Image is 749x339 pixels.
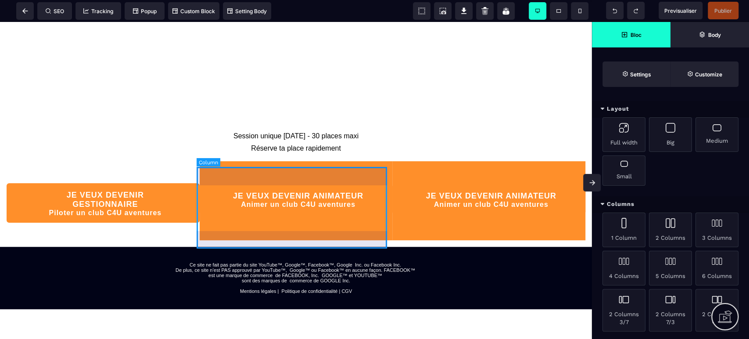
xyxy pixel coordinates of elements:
[631,32,641,38] strong: Bloc
[592,196,749,213] div: Columns
[200,162,393,192] button: JE VEUX DEVENIR ANIMATEURAnimer un club C4U aventures
[695,71,722,78] strong: Customize
[714,7,732,14] span: Publier
[413,2,430,20] span: View components
[602,251,645,285] div: 4 Columns
[670,61,738,87] span: Open Style Manager
[708,32,721,38] strong: Body
[695,213,738,247] div: 3 Columns
[602,155,645,186] div: Small
[83,8,113,14] span: Tracking
[664,7,697,14] span: Previsualiser
[592,22,670,47] span: Open Blocks
[670,22,749,47] span: Open Layer Manager
[7,161,200,201] button: JE VEUX DEVENIR GESTIONNAIREPiloter un club C4U aventures
[592,101,749,117] div: Layout
[227,8,267,14] span: Setting Body
[602,117,645,152] div: Full width
[133,8,157,14] span: Popup
[649,117,692,152] div: Big
[649,251,692,285] div: 5 Columns
[172,8,215,14] span: Custom Block
[649,289,692,332] div: 2 Columns 7/3
[434,2,452,20] span: Screenshot
[172,238,419,274] text: Ce site ne fait pas partie du site YouTube™, Google™, Facebook™, Google Inc. ou Facebook Inc. De ...
[659,2,702,19] span: Preview
[602,61,670,87] span: Settings
[630,71,651,78] strong: Settings
[695,289,738,332] div: 2 Columns 4/5
[46,8,64,14] span: SEO
[695,117,738,152] div: Medium
[392,162,585,192] button: JE VEUX DEVENIR ANIMATEURAnimer un club C4U aventures
[649,213,692,247] div: 2 Columns
[695,251,738,285] div: 6 Columns
[602,289,645,332] div: 2 Columns 3/7
[602,213,645,247] div: 1 Column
